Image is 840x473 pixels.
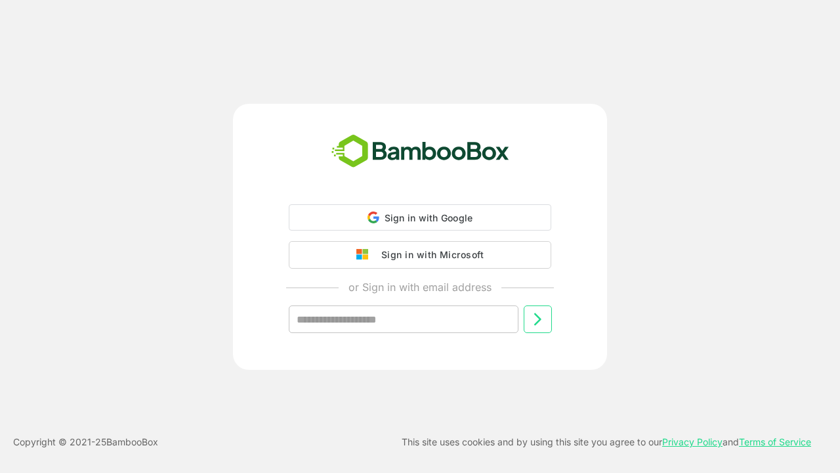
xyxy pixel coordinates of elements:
img: bamboobox [324,130,516,173]
div: Sign in with Microsoft [375,246,484,263]
a: Privacy Policy [662,436,723,447]
button: Sign in with Microsoft [289,241,551,269]
img: google [356,249,375,261]
p: Copyright © 2021- 25 BambooBox [13,434,158,450]
p: This site uses cookies and by using this site you agree to our and [402,434,811,450]
a: Terms of Service [739,436,811,447]
span: Sign in with Google [385,212,473,223]
p: or Sign in with email address [348,279,492,295]
div: Sign in with Google [289,204,551,231]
